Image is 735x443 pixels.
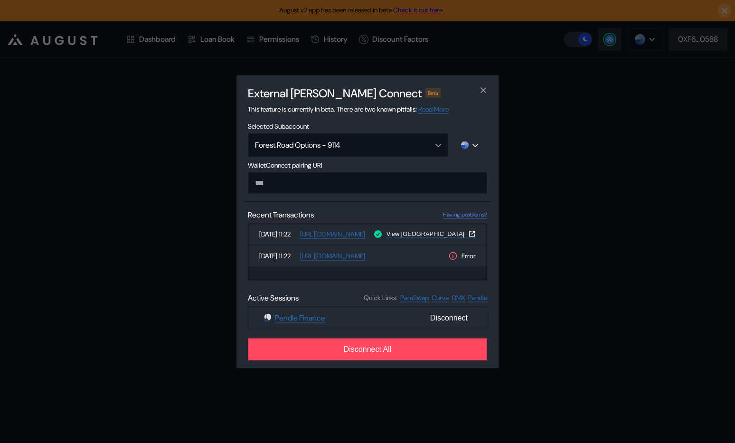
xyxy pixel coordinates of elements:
span: Quick Links: [364,293,397,302]
button: close modal [476,83,491,98]
a: [URL][DOMAIN_NAME] [300,251,365,260]
span: Disconnect All [344,345,392,353]
span: WalletConnect pairing URI [248,160,487,169]
span: Selected Subaccount [248,122,487,130]
h2: External [PERSON_NAME] Connect [248,85,422,100]
div: Forest Road Options - 9114 [255,140,421,150]
a: GMX [452,293,465,302]
button: chain logo [452,133,487,157]
img: chain logo [461,141,469,149]
button: View [GEOGRAPHIC_DATA] [386,230,476,237]
span: Recent Transactions [248,209,314,219]
a: Pendle Finance [275,312,325,323]
a: Pendle [468,293,487,302]
button: Disconnect All [248,338,487,360]
a: Curve [432,293,449,302]
button: Open menu [248,133,448,157]
span: Disconnect [426,310,471,326]
a: ParaSwap [400,293,429,302]
a: Having problems? [443,210,487,218]
span: [DATE] 11:22 [259,230,296,238]
div: Beta [425,88,441,97]
button: Pendle FinancePendle FinanceDisconnect [248,306,487,329]
div: Error [448,251,476,261]
a: [URL][DOMAIN_NAME] [300,229,365,238]
span: Active Sessions [248,292,299,302]
span: This feature is currently in beta. There are two known pitfalls: [248,104,449,113]
img: Pendle Finance [264,313,272,322]
span: [DATE] 11:22 [259,252,296,260]
a: Read More [418,104,449,113]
